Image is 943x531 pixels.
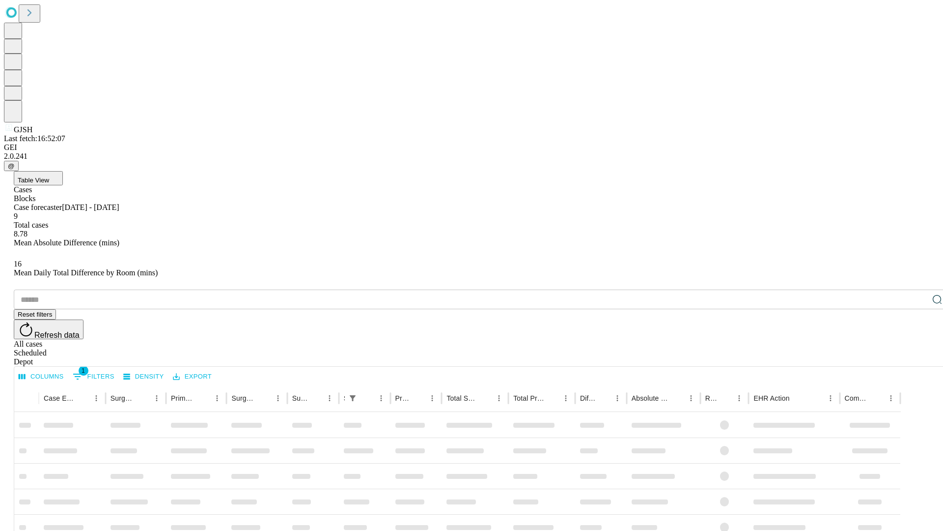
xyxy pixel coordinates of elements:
button: Menu [425,391,439,405]
span: Refresh data [34,331,80,339]
span: Total cases [14,221,48,229]
span: [DATE] - [DATE] [62,203,119,211]
span: @ [8,162,15,170]
div: Surgeon Name [111,394,135,402]
button: Menu [210,391,224,405]
span: 1 [79,366,88,376]
button: Menu [323,391,336,405]
span: Mean Daily Total Difference by Room (mins) [14,268,158,277]
button: Refresh data [14,320,83,339]
button: Menu [732,391,746,405]
button: Sort [76,391,89,405]
button: Sort [196,391,210,405]
button: Table View [14,171,63,185]
button: Sort [870,391,884,405]
div: Comments [845,394,869,402]
button: Sort [670,391,684,405]
div: Difference [580,394,596,402]
button: Sort [309,391,323,405]
button: Menu [610,391,624,405]
button: Select columns [16,369,66,384]
div: GEI [4,143,939,152]
button: Sort [719,391,732,405]
span: 9 [14,212,18,220]
button: Show filters [346,391,360,405]
button: Show filters [70,369,117,384]
div: Absolute Difference [632,394,669,402]
button: Sort [545,391,559,405]
button: Menu [271,391,285,405]
button: Sort [136,391,150,405]
div: 2.0.241 [4,152,939,161]
div: Resolved in EHR [705,394,718,402]
div: Total Predicted Duration [513,394,544,402]
button: Menu [559,391,573,405]
button: Sort [791,391,804,405]
button: Menu [150,391,164,405]
span: Reset filters [18,311,52,318]
span: 8.78 [14,230,28,238]
div: Scheduled In Room Duration [344,394,345,402]
div: Primary Service [171,394,195,402]
div: Surgery Date [292,394,308,402]
span: Mean Absolute Difference (mins) [14,238,119,247]
button: Sort [412,391,425,405]
div: Total Scheduled Duration [446,394,477,402]
button: Menu [824,391,837,405]
div: Predicted In Room Duration [395,394,411,402]
span: 16 [14,260,22,268]
button: Sort [478,391,492,405]
div: Case Epic Id [44,394,75,402]
button: Menu [684,391,698,405]
span: GJSH [14,125,32,134]
button: Density [121,369,166,384]
button: Sort [361,391,374,405]
div: EHR Action [753,394,789,402]
div: Surgery Name [231,394,256,402]
div: 1 active filter [346,391,360,405]
span: Last fetch: 16:52:07 [4,134,65,143]
button: Menu [884,391,898,405]
span: Table View [18,177,49,184]
button: Sort [257,391,271,405]
button: Sort [597,391,610,405]
button: Menu [374,391,388,405]
button: Menu [492,391,506,405]
button: Export [170,369,214,384]
span: Case forecaster [14,203,62,211]
button: Reset filters [14,309,56,320]
button: Menu [89,391,103,405]
button: @ [4,161,19,171]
